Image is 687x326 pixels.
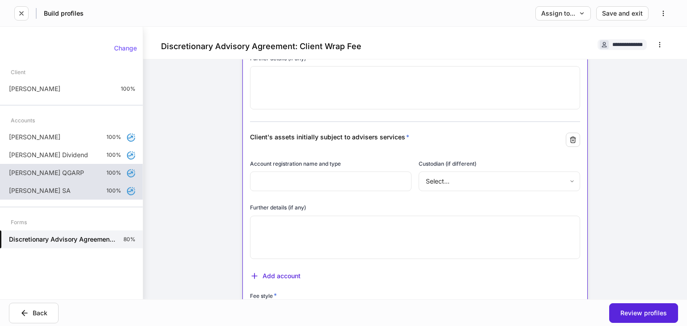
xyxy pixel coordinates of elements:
[121,85,136,92] p: 100%
[106,134,121,141] p: 100%
[11,113,35,128] div: Accounts
[9,303,59,323] button: Back
[108,41,143,55] button: Change
[106,187,121,194] p: 100%
[535,6,591,21] button: Assign to...
[9,150,88,159] p: [PERSON_NAME] Dividend
[9,84,60,93] p: [PERSON_NAME]
[20,309,47,318] div: Back
[250,203,306,212] h6: Further details (if any)
[419,171,580,191] div: Select...
[609,303,678,323] button: Review profiles
[541,10,585,17] div: Assign to...
[250,291,277,300] h6: Fee style
[161,41,361,52] h4: Discretionary Advisory Agreement: Client Wrap Fee
[106,169,121,176] p: 100%
[250,133,468,142] div: Client's assets initially subject to advisers services
[11,214,27,230] div: Forms
[44,9,84,18] h5: Build profiles
[250,272,301,280] button: Add account
[123,236,136,243] p: 80%
[620,310,667,316] div: Review profiles
[9,235,116,244] h5: Discretionary Advisory Agreement: Client Wrap Fee
[419,159,476,168] h6: Custodian (if different)
[9,168,84,177] p: [PERSON_NAME] QGARP
[9,186,71,195] p: [PERSON_NAME] SA
[114,45,137,51] div: Change
[9,133,60,142] p: [PERSON_NAME]
[250,159,341,168] h6: Account registration name and type
[596,6,649,21] button: Save and exit
[11,64,25,80] div: Client
[602,10,643,17] div: Save and exit
[106,151,121,159] p: 100%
